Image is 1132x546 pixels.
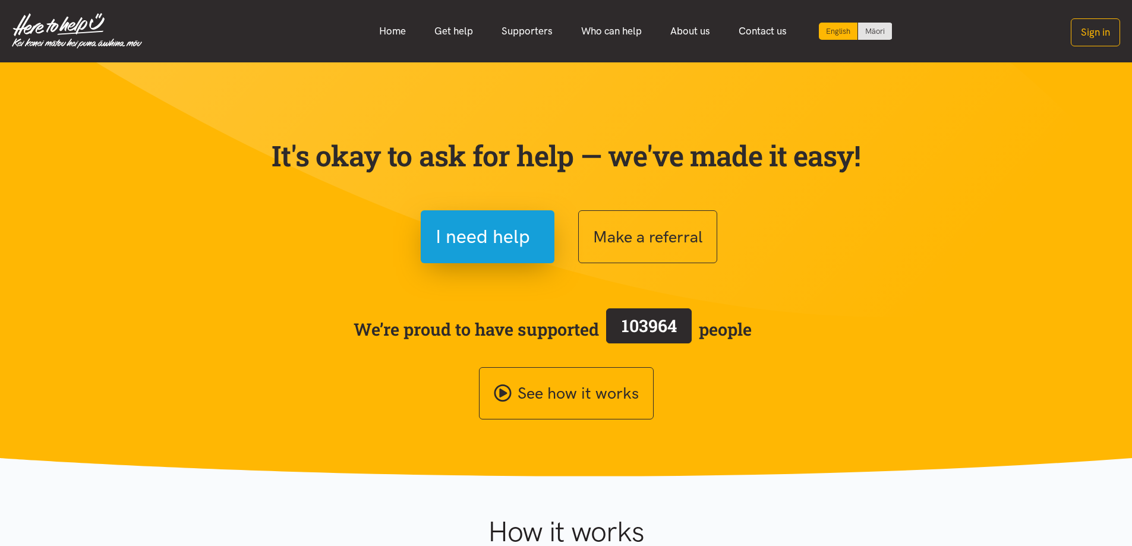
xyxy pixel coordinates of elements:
[858,23,892,40] a: Switch to Te Reo Māori
[819,23,893,40] div: Language toggle
[656,18,724,44] a: About us
[819,23,858,40] div: Current language
[487,18,567,44] a: Supporters
[421,210,554,263] button: I need help
[420,18,487,44] a: Get help
[578,210,717,263] button: Make a referral
[1071,18,1120,46] button: Sign in
[354,306,752,352] span: We’re proud to have supported people
[599,306,699,352] a: 103964
[269,138,863,173] p: It's okay to ask for help — we've made it easy!
[479,367,654,420] a: See how it works
[567,18,656,44] a: Who can help
[724,18,801,44] a: Contact us
[12,13,142,49] img: Home
[622,314,677,337] span: 103964
[436,222,530,252] span: I need help
[365,18,420,44] a: Home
